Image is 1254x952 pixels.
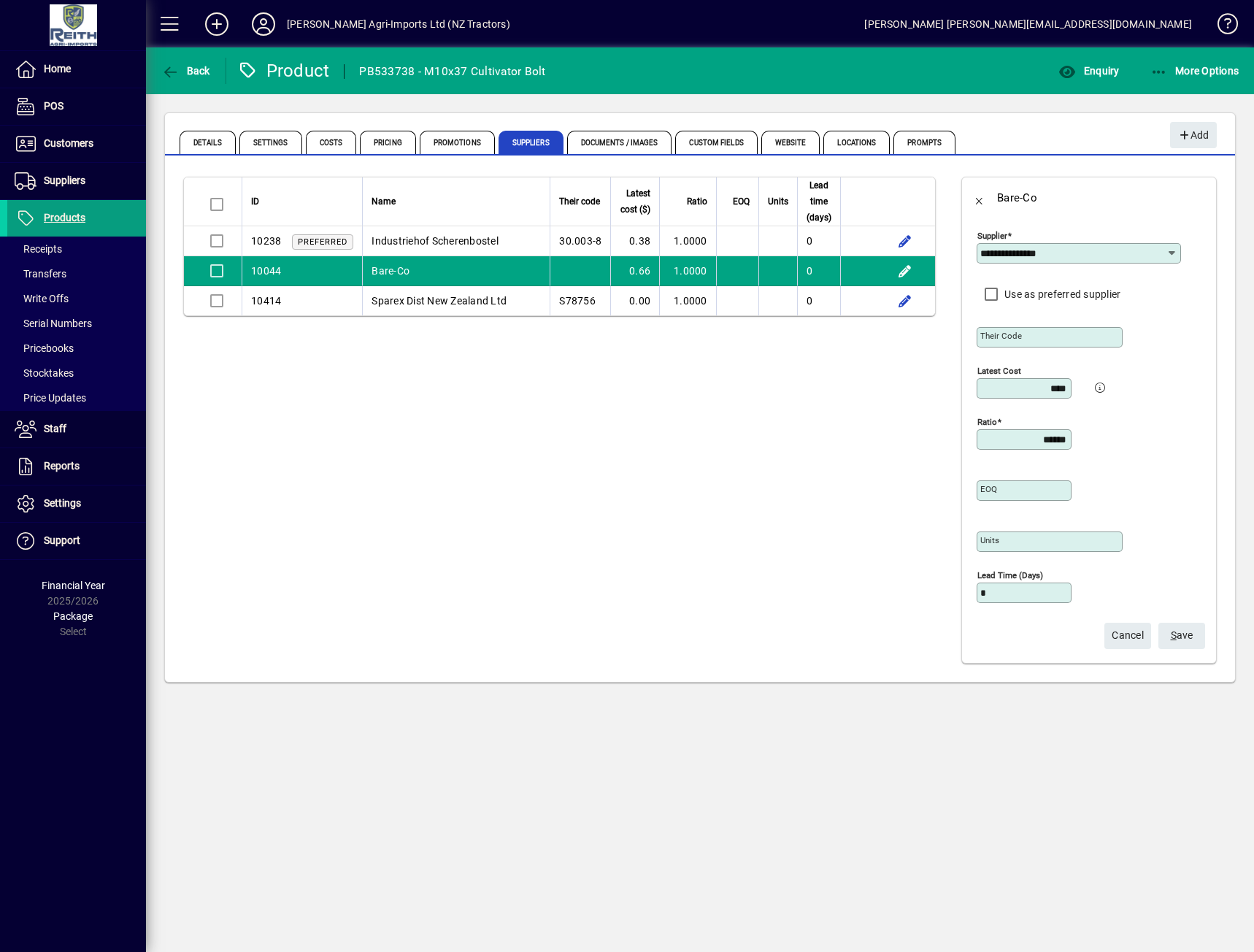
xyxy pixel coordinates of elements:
td: 0 [797,226,840,256]
span: Home [44,63,71,74]
mat-label: Their code [980,331,1022,341]
div: 10414 [251,293,281,308]
a: Support [7,523,146,559]
span: Add [1177,123,1209,147]
span: Promotions [420,131,495,154]
a: Home [7,51,146,88]
mat-label: Units [980,535,999,545]
span: Price Updates [15,392,86,404]
a: Customers [7,126,146,162]
span: Ratio [687,193,707,210]
a: Price Updates [7,385,146,410]
span: Receipts [15,243,62,255]
span: Locations [823,131,890,154]
span: Package [53,610,93,622]
span: Prompts [893,131,955,154]
span: ID [251,193,259,210]
span: Pricebooks [15,342,74,354]
app-page-header-button: Back [146,58,226,84]
td: 0.38 [610,226,659,256]
a: Knowledge Base [1207,3,1236,50]
span: Customers [44,137,93,149]
span: Units [768,193,788,210]
td: 1.0000 [659,286,716,315]
a: Reports [7,448,146,485]
a: Receipts [7,237,146,261]
td: 0.00 [610,286,659,315]
mat-label: Latest cost [977,366,1021,376]
span: Stocktakes [15,367,74,379]
span: Settings [44,497,81,509]
button: Enquiry [1055,58,1123,84]
div: [PERSON_NAME] Agri-Imports Ltd (NZ Tractors) [287,12,510,36]
td: 0.66 [610,256,659,286]
td: 0 [797,256,840,286]
a: Stocktakes [7,361,146,385]
td: Bare-Co [362,256,550,286]
span: Latest cost ($) [620,185,650,218]
a: POS [7,88,146,125]
mat-label: EOQ [980,484,997,494]
span: Pricing [360,131,416,154]
a: Serial Numbers [7,311,146,336]
td: 1.0000 [659,226,716,256]
td: S78756 [550,286,610,315]
a: Suppliers [7,163,146,199]
div: 10044 [251,264,281,278]
span: Reports [44,460,80,472]
span: Name [372,193,396,210]
span: More Options [1150,65,1239,77]
span: ave [1171,623,1193,648]
td: Industriehof Scherenbostel [362,226,550,256]
button: Add [1170,122,1217,148]
span: Website [761,131,820,154]
span: Preferred [298,237,347,247]
div: 10238 [251,234,281,249]
span: Financial Year [42,580,105,591]
td: 30.003-8 [550,226,610,256]
td: 0 [797,286,840,315]
a: Pricebooks [7,336,146,361]
span: Settings [239,131,302,154]
td: 1.0000 [659,256,716,286]
div: Product [237,59,330,82]
mat-label: Supplier [977,231,1007,241]
span: Write Offs [15,293,69,304]
button: More Options [1147,58,1243,84]
span: Support [44,534,80,546]
span: Suppliers [499,131,563,154]
span: Products [44,212,85,223]
a: Settings [7,485,146,522]
span: Cancel [1112,623,1144,648]
div: [PERSON_NAME] [PERSON_NAME][EMAIL_ADDRESS][DOMAIN_NAME] [864,12,1192,36]
span: S [1171,629,1177,641]
span: Enquiry [1058,65,1119,77]
span: Back [161,65,210,77]
span: Details [180,131,236,154]
a: Staff [7,411,146,448]
div: Bare-Co [997,186,1037,210]
span: Transfers [15,268,66,280]
span: Custom Fields [675,131,757,154]
label: Use as preferred supplier [1001,287,1120,302]
span: Documents / Images [567,131,672,154]
span: EOQ [733,193,750,210]
button: Save [1158,623,1205,649]
button: Back [158,58,214,84]
div: PB533738 - M10x37 Cultivator Bolt [359,60,545,83]
button: Add [193,11,240,37]
a: Write Offs [7,286,146,311]
span: Serial Numbers [15,318,92,329]
span: Their code [559,193,600,210]
span: POS [44,100,64,112]
span: Staff [44,423,66,434]
mat-label: Lead time (days) [977,570,1043,580]
mat-label: Ratio [977,417,997,427]
span: Costs [306,131,357,154]
a: Transfers [7,261,146,286]
button: Cancel [1104,623,1151,649]
button: Profile [240,11,287,37]
button: Back [962,180,997,215]
span: Suppliers [44,174,85,186]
